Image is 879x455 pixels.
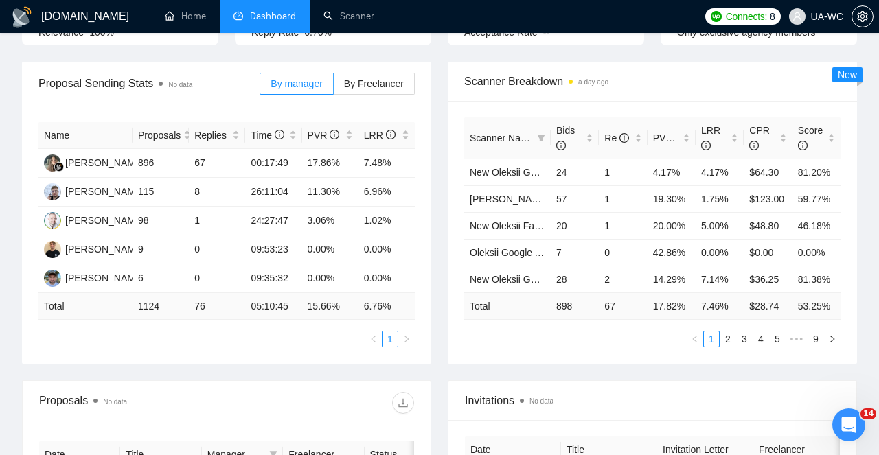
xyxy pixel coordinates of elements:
td: 76 [189,293,245,320]
td: 11.30% [302,178,358,207]
img: IG [44,183,61,200]
td: 6.96% [358,178,415,207]
img: logo [11,6,33,28]
span: ••• [786,331,808,347]
div: Send us a messageWe typically reply in under a minute [14,208,261,260]
td: 00:17:49 [245,149,301,178]
button: left [687,331,703,347]
span: 8 [770,9,775,24]
span: left [369,335,378,343]
td: 9 [133,235,189,264]
div: Close [236,22,261,47]
div: [PERSON_NAME] [65,242,144,257]
div: [PERSON_NAME] [65,184,144,199]
button: Messages [91,329,183,384]
li: 4 [753,331,769,347]
td: 1124 [133,293,189,320]
span: Proposal Sending Stats [38,75,260,92]
span: right [828,335,836,343]
td: 09:35:32 [245,264,301,293]
div: We typically reply in under a minute [28,234,229,248]
td: 19.30% [648,185,696,212]
td: 20.00% [648,212,696,239]
td: 4.17% [648,159,696,185]
iframe: To enrich screen reader interactions, please activate Accessibility in Grammarly extension settings [832,408,865,441]
td: 115 [133,178,189,207]
td: $64.30 [744,159,792,185]
td: 3.06% [302,207,358,235]
span: user [792,12,802,21]
a: New Oleksii Google Ads Ecomm - [GEOGRAPHIC_DATA]|[GEOGRAPHIC_DATA] [470,167,819,178]
span: Relevance [38,27,84,38]
td: 7.14% [696,266,744,292]
td: 0.00% [302,235,358,264]
li: Previous Page [365,331,382,347]
span: Search for help [28,280,111,294]
img: OC [44,212,61,229]
span: info-circle [275,130,284,139]
td: 53.25 % [792,292,841,319]
td: 896 [133,149,189,178]
td: 20 [551,212,599,239]
span: Connects: [726,9,767,24]
td: 09:53:23 [245,235,301,264]
td: 15.66 % [302,293,358,320]
td: 59.77% [792,185,841,212]
li: Previous Page [687,331,703,347]
td: 28 [551,266,599,292]
li: 5 [769,331,786,347]
li: Next 5 Pages [786,331,808,347]
img: LK [44,154,61,172]
td: 1 [599,212,647,239]
span: Messages [114,363,161,373]
a: 2 [720,331,735,347]
span: filter [534,128,548,148]
button: Help [183,329,275,384]
td: 7 [551,239,599,266]
td: 24:27:47 [245,207,301,235]
td: Total [38,293,133,320]
td: 1 [599,159,647,185]
td: 7.46 % [696,292,744,319]
span: LRR [364,130,396,141]
span: info-circle [798,141,808,150]
span: -- [543,27,549,38]
img: Profile image for Oleksandr [147,22,174,49]
td: 1 [189,207,245,235]
td: 81.38% [792,266,841,292]
td: 7.48% [358,149,415,178]
div: [PERSON_NAME] [65,270,144,285]
th: Replies [189,122,245,149]
img: logo [27,26,49,48]
span: info-circle [675,133,685,143]
th: Name [38,122,133,149]
div: ✅ How To: Connect your agency to [DOMAIN_NAME] [28,312,230,340]
span: By Freelancer [344,78,404,89]
td: 0.00% [358,264,415,293]
td: 1.02% [358,207,415,235]
span: Dashboard [250,10,296,22]
img: gigradar-bm.png [54,162,64,172]
span: info-circle [386,130,396,139]
td: 6.76 % [358,293,415,320]
td: 5.00% [696,212,744,239]
span: No data [168,81,192,89]
td: 14.29% [648,266,696,292]
span: Reply Rate [251,27,299,38]
span: setting [852,11,873,22]
span: 100% [89,27,114,38]
img: SS [44,270,61,287]
p: Hi [EMAIL_ADDRESS][DOMAIN_NAME] 👋 [27,97,247,167]
span: Home [30,363,61,373]
td: 2 [599,266,647,292]
button: left [365,331,382,347]
li: Next Page [824,331,841,347]
a: SS[PERSON_NAME] [44,272,144,283]
td: 6 [133,264,189,293]
span: PVR [653,132,685,143]
span: Invitations [465,392,840,409]
span: By manager [271,78,322,89]
td: 57 [551,185,599,212]
td: 24 [551,159,599,185]
span: info-circle [556,141,566,150]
